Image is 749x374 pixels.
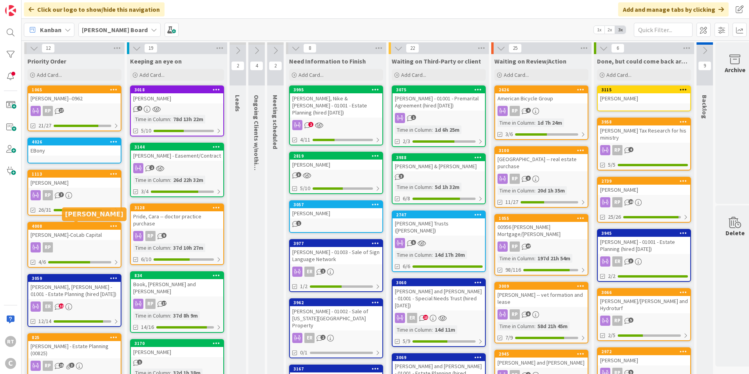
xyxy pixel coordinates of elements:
[130,143,224,197] a: 3144[PERSON_NAME] - Easement/ContractTime in Column:26d 22h 32m3/4
[598,178,690,185] div: 2739
[432,125,433,134] span: :
[628,199,633,204] span: 20
[536,322,570,330] div: 58d 21h 45m
[510,174,520,184] div: RP
[495,86,588,103] div: 2626American Bicycle Group
[289,152,383,194] a: 2819[PERSON_NAME]5/10
[131,211,223,229] div: Pride, Cara -- doctor practice purchase
[608,213,621,221] span: 25/26
[612,197,622,207] div: RP
[598,197,690,207] div: RP
[393,279,485,286] div: 3060
[131,272,223,296] div: 834Book, [PERSON_NAME] and [PERSON_NAME]
[28,138,121,145] div: 4026
[28,242,121,252] div: RP
[134,341,223,346] div: 3170
[28,223,121,230] div: 4008
[433,125,461,134] div: 1d 6h 25m
[131,93,223,103] div: [PERSON_NAME]
[290,160,382,170] div: [PERSON_NAME]
[308,122,313,127] span: 2
[43,242,53,252] div: RP
[495,309,588,320] div: RP
[494,146,588,208] a: 3100[GEOGRAPHIC_DATA] -- real estate purchaseRPTime in Column:20d 1h 35m11/27
[289,200,383,233] a: 3057[PERSON_NAME]
[608,161,615,169] span: 5/5
[598,230,690,237] div: 3945
[601,87,690,93] div: 3115
[395,183,432,191] div: Time in Column
[28,93,121,103] div: [PERSON_NAME]--0962
[598,178,690,195] div: 2739[PERSON_NAME]
[606,71,631,78] span: Add Card...
[598,93,690,103] div: [PERSON_NAME]
[300,184,310,192] span: 5/10
[28,341,121,358] div: [PERSON_NAME] - Estate Planning (00825)
[495,93,588,103] div: American Bicycle Group
[526,311,531,316] span: 6
[27,138,121,163] a: 4026EBony
[161,301,166,306] span: 17
[498,254,534,263] div: Time in Column
[130,85,224,136] a: 3018[PERSON_NAME]Time in Column:78d 13h 22m5/10
[299,71,324,78] span: Add Card...
[628,318,633,323] span: 5
[505,266,521,274] span: 98/116
[304,333,315,343] div: ER
[395,251,432,259] div: Time in Column
[320,269,326,274] span: 1
[598,118,690,125] div: 3958
[495,215,588,239] div: 105500956 [PERSON_NAME] Mortgage/[PERSON_NAME]
[28,361,121,371] div: RP
[395,325,432,334] div: Time in Column
[131,204,223,229] div: 3128Pride, Cara -- doctor practice purchase
[392,278,486,347] a: 3060[PERSON_NAME] and [PERSON_NAME] - 01001 - Special Needs Trust (hired [DATE])ERTime in Column:...
[300,136,310,144] span: 4/11
[289,239,383,292] a: 3977[PERSON_NAME] - 01003 - Sale of Sign Language NetworkER1/2
[40,25,62,34] span: Kanban
[43,301,53,312] div: ER
[290,299,382,330] div: 3962[PERSON_NAME] - 01002 - Sale of [US_STATE][GEOGRAPHIC_DATA] Property
[171,176,205,184] div: 26d 22h 32m
[28,334,121,341] div: 825
[495,290,588,307] div: [PERSON_NAME] -- vet formation and lease
[131,272,223,279] div: 834
[296,221,301,226] span: 1
[290,153,382,170] div: 2819[PERSON_NAME]
[38,206,51,214] span: 26/31
[27,274,121,327] a: 3059[PERSON_NAME], [PERSON_NAME] - 01001 - Estate Planning (hired [DATE])ER12/14
[495,154,588,171] div: [GEOGRAPHIC_DATA] -- real estate purchase
[134,87,223,93] div: 3018
[171,115,205,123] div: 78d 13h 22m
[28,138,121,156] div: 4026EBony
[145,231,156,241] div: RP
[499,351,588,357] div: 2945
[526,108,531,113] span: 4
[598,348,690,355] div: 2972
[597,288,691,341] a: 3066[PERSON_NAME]/[PERSON_NAME] and HydroturfRP2/5
[598,289,690,313] div: 3066[PERSON_NAME]/[PERSON_NAME] and Hydroturf
[293,366,382,372] div: 3167
[499,283,588,289] div: 3009
[139,71,165,78] span: Add Card...
[536,118,564,127] div: 1d 7h 24m
[403,262,410,271] span: 6/6
[495,215,588,222] div: 1055
[28,86,121,93] div: 1065
[505,334,513,342] span: 7/9
[28,334,121,358] div: 825[PERSON_NAME] - Estate Planning (00825)
[290,333,382,343] div: ER
[38,122,51,130] span: 21/27
[495,106,588,116] div: RP
[392,211,486,272] a: 2747[PERSON_NAME] Trusts ([PERSON_NAME])Time in Column:14d 17h 20m6/6
[290,247,382,264] div: [PERSON_NAME] - 01003 - Sale of Sign Language Network
[392,85,486,147] a: 3075[PERSON_NAME] - 01001 - Premarital Agreement (hired [DATE])Time in Column:1d 6h 25m2/3
[601,119,690,125] div: 3958
[134,144,223,150] div: 3144
[28,106,121,116] div: RP
[407,313,417,323] div: ER
[534,186,536,195] span: :
[392,153,486,204] a: 3988[PERSON_NAME] & [PERSON_NAME]Time in Column:5d 1h 32m6/8
[28,275,121,299] div: 3059[PERSON_NAME], [PERSON_NAME] - 01001 - Estate Planning (hired [DATE])
[598,118,690,143] div: 3958[PERSON_NAME] Tax Research for his ministry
